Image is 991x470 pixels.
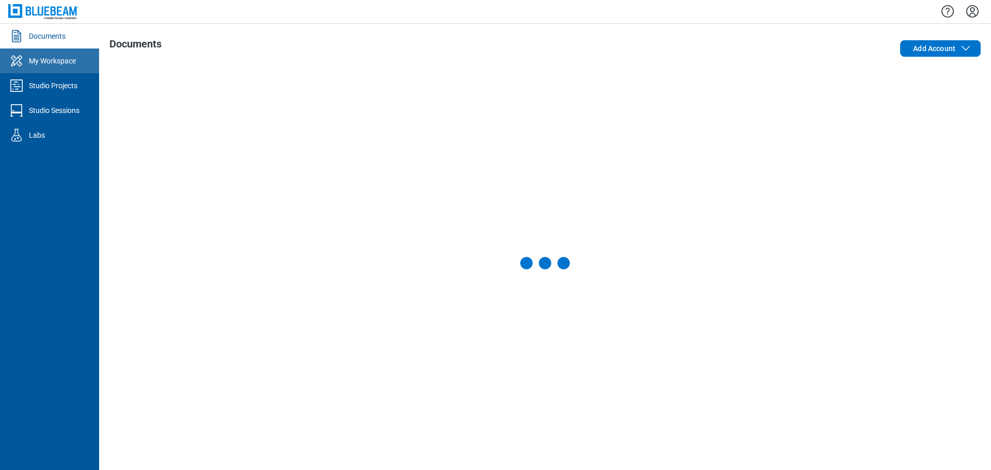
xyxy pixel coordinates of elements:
[29,56,76,66] div: My Workspace
[900,40,981,57] button: Add Account
[8,4,78,19] img: Bluebeam, Inc.
[8,127,25,143] svg: Labs
[8,53,25,69] svg: My Workspace
[109,38,162,55] h1: Documents
[520,257,570,269] div: Loading Documents
[29,130,45,140] div: Labs
[913,43,955,54] span: Add Account
[29,31,66,41] div: Documents
[964,3,981,20] button: Settings
[29,105,79,116] div: Studio Sessions
[29,80,77,91] div: Studio Projects
[8,28,25,44] svg: Documents
[8,77,25,94] svg: Studio Projects
[8,102,25,119] svg: Studio Sessions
